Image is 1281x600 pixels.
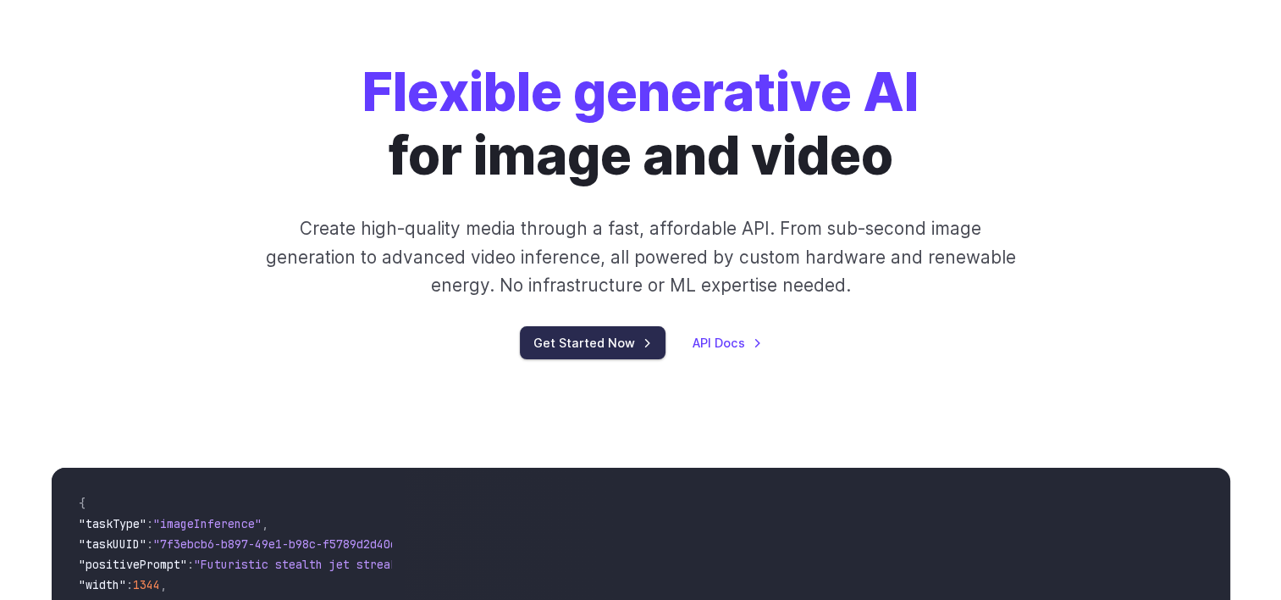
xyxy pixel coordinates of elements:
[146,536,153,552] span: :
[160,577,167,592] span: ,
[362,60,919,124] strong: Flexible generative AI
[153,516,262,531] span: "imageInference"
[520,326,665,359] a: Get Started Now
[79,577,126,592] span: "width"
[262,516,268,531] span: ,
[194,557,810,572] span: "Futuristic stealth jet streaking through a neon-lit cityscape with glowing purple exhaust"
[187,557,194,572] span: :
[263,214,1018,299] p: Create high-quality media through a fast, affordable API. From sub-second image generation to adv...
[693,333,762,353] a: API Docs
[146,516,153,531] span: :
[126,577,133,592] span: :
[153,536,411,552] span: "7f3ebcb6-b897-49e1-b98c-f5789d2d40d7"
[79,496,86,511] span: {
[133,577,160,592] span: 1344
[79,516,146,531] span: "taskType"
[79,536,146,552] span: "taskUUID"
[79,557,187,572] span: "positivePrompt"
[362,61,919,187] h1: for image and video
